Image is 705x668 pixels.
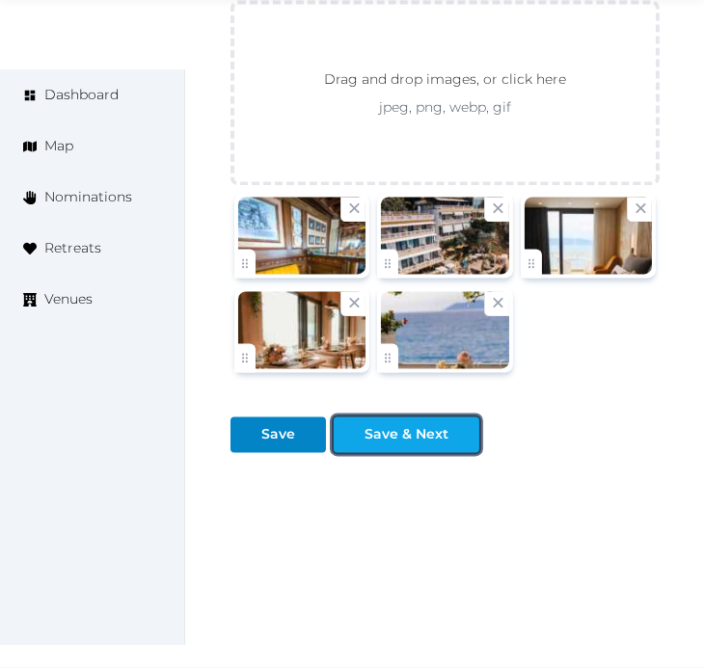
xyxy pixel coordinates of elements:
span: Retreats [44,238,101,258]
div: Save & Next [365,424,448,444]
span: Venues [44,289,93,309]
div: Save [261,424,295,444]
p: jpeg, png, webp, gif [289,97,601,117]
span: Map [44,136,73,156]
button: Save & Next [334,416,479,452]
p: Drag and drop images, or click here [309,68,582,97]
span: Dashboard [44,85,119,105]
button: Save [230,416,326,452]
span: Nominations [44,187,132,207]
